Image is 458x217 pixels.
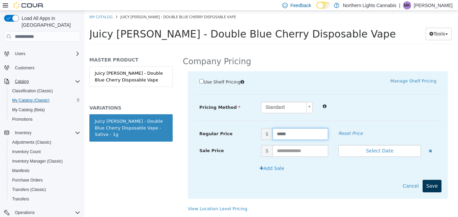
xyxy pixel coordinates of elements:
[1,49,83,58] button: Users
[7,105,83,115] button: My Catalog (Beta)
[15,210,35,215] span: Operations
[12,50,28,58] button: Users
[12,209,37,217] button: Operations
[10,107,83,127] div: Juicy [PERSON_NAME] - Double Blue Cherry Disposable Vape - Sativa - 1g
[15,65,34,71] span: Customers
[12,50,80,58] span: Users
[12,140,51,145] span: Adjustments (Classic)
[104,195,163,200] a: View Location Level Pricing
[12,209,80,217] span: Operations
[7,166,83,175] button: Manifests
[1,128,83,138] button: Inventory
[7,115,83,124] button: Promotions
[115,137,140,142] span: Sale Price
[315,169,338,182] button: Cancel
[119,69,156,74] span: Use Shelf Pricing
[177,91,219,102] span: Standard
[172,151,204,164] button: Add Sale
[254,120,278,125] em: Reset Price
[177,91,228,102] a: Standard
[12,77,80,86] span: Catalog
[9,148,80,156] span: Inventory Count
[9,87,80,95] span: Classification (Classic)
[9,167,32,175] a: Manifests
[12,168,29,173] span: Manifests
[9,176,80,184] span: Purchase Orders
[341,17,367,29] button: Tools
[403,1,411,9] div: Mike Kantaros
[12,77,31,86] button: Catalog
[9,157,65,165] a: Inventory Manager (Classic)
[177,134,188,146] span: $
[12,63,80,72] span: Customers
[9,186,80,194] span: Transfers (Classic)
[9,176,46,184] a: Purchase Orders
[15,130,31,136] span: Inventory
[9,106,80,114] span: My Catalog (Beta)
[7,185,83,194] button: Transfers (Classic)
[36,3,152,8] span: Juicy [PERSON_NAME] - Double Blue Cherry Disposable Vape
[7,138,83,147] button: Adjustments (Classic)
[9,167,80,175] span: Manifests
[5,17,312,29] span: Juicy [PERSON_NAME] - Double Blue Cherry Disposable Vape
[9,157,80,165] span: Inventory Manager (Classic)
[9,195,32,203] a: Transfers
[5,94,88,100] h5: VARIATIONS
[177,117,188,129] span: $
[12,177,43,183] span: Purchase Orders
[115,68,119,73] input: Use Shelf Pricing
[15,79,29,84] span: Catalog
[9,148,44,156] a: Inventory Count
[5,3,28,8] a: My Catalog
[306,68,352,73] a: Manage Shelf Pricing
[9,96,80,104] span: My Catalog (Classic)
[1,63,83,72] button: Customers
[19,15,80,28] span: Load All Apps in [GEOGRAPHIC_DATA]
[115,94,156,99] span: Pricing Method
[5,55,88,76] a: Juicy [PERSON_NAME] - Double Blue Cherry Disposable Vape
[414,1,453,9] p: [PERSON_NAME]
[1,77,83,86] button: Catalog
[9,115,80,123] span: Promotions
[12,129,80,137] span: Inventory
[9,186,49,194] a: Transfers (Classic)
[9,195,80,203] span: Transfers
[115,120,148,125] span: Regular Price
[316,2,331,9] input: Dark Mode
[5,46,88,52] h5: MASTER PRODUCT
[98,46,167,56] h2: Company Pricing
[12,117,33,122] span: Promotions
[12,107,45,113] span: My Catalog (Beta)
[9,106,48,114] a: My Catalog (Beta)
[9,115,35,123] a: Promotions
[15,51,25,56] span: Users
[12,98,50,103] span: My Catalog (Classic)
[12,88,53,94] span: Classification (Classic)
[338,169,357,182] button: Save
[404,1,410,9] span: MK
[9,96,52,104] a: My Catalog (Classic)
[12,159,63,164] span: Inventory Manager (Classic)
[12,64,37,72] a: Customers
[9,87,56,95] a: Classification (Classic)
[7,147,83,156] button: Inventory Count
[13,2,44,9] img: Cova
[12,149,41,154] span: Inventory Count
[7,175,83,185] button: Purchase Orders
[254,134,337,146] button: Select Date
[343,1,396,9] p: Northern Lights Cannabis
[399,1,400,9] p: |
[9,138,80,146] span: Adjustments (Classic)
[9,138,54,146] a: Adjustments (Classic)
[290,2,311,9] span: Feedback
[12,196,29,202] span: Transfers
[7,86,83,96] button: Classification (Classic)
[12,187,46,192] span: Transfers (Classic)
[7,156,83,166] button: Inventory Manager (Classic)
[7,194,83,204] button: Transfers
[12,129,34,137] button: Inventory
[7,96,83,105] button: My Catalog (Classic)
